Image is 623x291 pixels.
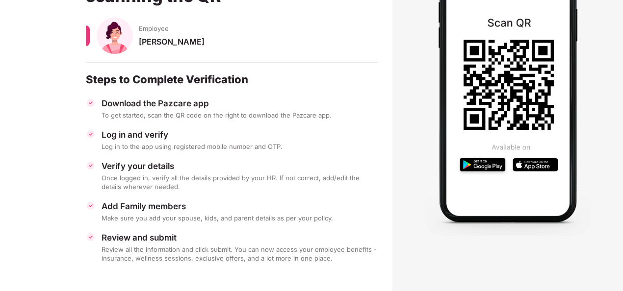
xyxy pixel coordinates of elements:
div: Review and submit [102,232,378,243]
img: svg+xml;base64,PHN2ZyBpZD0iVGljay0zMngzMiIgeG1sbnM9Imh0dHA6Ly93d3cudzMub3JnLzIwMDAvc3ZnIiB3aWR0aD... [86,161,96,170]
div: Verify your details [102,161,378,171]
img: svg+xml;base64,PHN2ZyBpZD0iVGljay0zMngzMiIgeG1sbnM9Imh0dHA6Ly93d3cudzMub3JnLzIwMDAvc3ZnIiB3aWR0aD... [86,201,96,211]
span: Employee [139,24,169,33]
div: Steps to Complete Verification [86,73,378,86]
div: Download the Pazcare app [102,98,378,109]
div: Review all the information and click submit. You can now access your employee benefits - insuranc... [102,245,378,263]
img: svg+xml;base64,PHN2ZyBpZD0iVGljay0zMngzMiIgeG1sbnM9Imh0dHA6Ly93d3cudzMub3JnLzIwMDAvc3ZnIiB3aWR0aD... [86,232,96,242]
div: Add Family members [102,201,378,212]
div: Once logged in, verify all the details provided by your HR. If not correct, add/edit the details ... [102,173,378,191]
div: Log in to the app using registered mobile number and OTP. [102,142,378,151]
div: To get started, scan the QR code on the right to download the Pazcare app. [102,111,378,120]
img: svg+xml;base64,PHN2ZyBpZD0iVGljay0zMngzMiIgeG1sbnM9Imh0dHA6Ly93d3cudzMub3JnLzIwMDAvc3ZnIiB3aWR0aD... [86,129,96,139]
div: Make sure you add your spouse, kids, and parent details as per your policy. [102,214,378,222]
img: svg+xml;base64,PHN2ZyB4bWxucz0iaHR0cDovL3d3dy53My5vcmcvMjAwMC9zdmciIHhtbG5zOnhsaW5rPSJodHRwOi8vd3... [97,18,133,54]
div: Log in and verify [102,129,378,140]
img: svg+xml;base64,PHN2ZyBpZD0iVGljay0zMngzMiIgeG1sbnM9Imh0dHA6Ly93d3cudzMub3JnLzIwMDAvc3ZnIiB3aWR0aD... [86,98,96,108]
div: [PERSON_NAME] [139,37,378,56]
